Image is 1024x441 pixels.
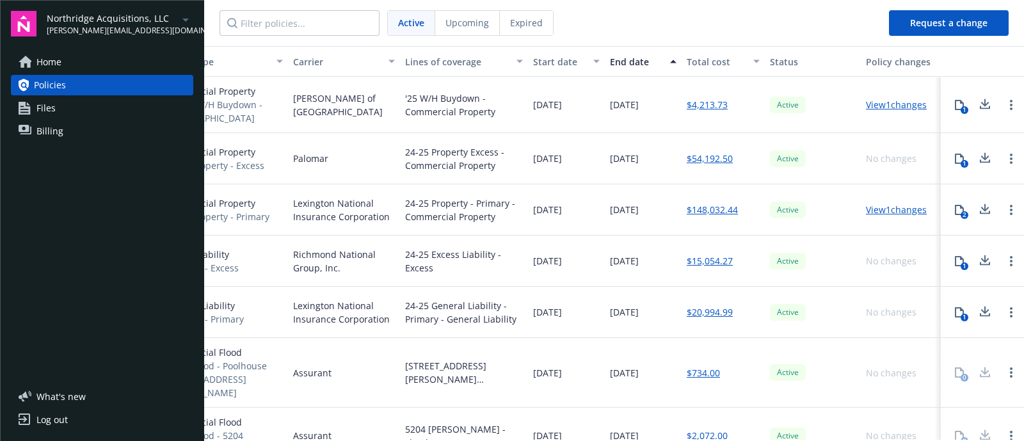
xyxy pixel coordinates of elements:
[1004,151,1019,166] a: Open options
[178,12,193,27] a: arrowDropDown
[47,25,178,36] span: [PERSON_NAME][EMAIL_ADDRESS][DOMAIN_NAME]
[36,390,86,403] span: What ' s new
[770,55,856,68] div: Status
[165,346,283,359] span: Commercial Flood
[165,299,244,312] span: General Liability
[36,98,56,118] span: Files
[775,367,801,378] span: Active
[405,145,523,172] div: 24-25 Property Excess - Commercial Property
[687,366,720,380] a: $734.00
[610,366,639,380] span: [DATE]
[961,160,968,168] div: 1
[293,196,395,223] span: Lexington National Insurance Corporation
[861,46,941,77] button: Policy changes
[400,46,528,77] button: Lines of coverage
[961,262,968,270] div: 1
[610,203,639,216] span: [DATE]
[765,46,861,77] button: Status
[165,359,283,399] span: 25-26 Flood - Poolhouse [STREET_ADDRESS][PERSON_NAME]
[293,92,395,118] span: [PERSON_NAME] of [GEOGRAPHIC_DATA]
[1004,253,1019,269] a: Open options
[11,75,193,95] a: Policies
[947,146,972,172] button: 1
[293,366,332,380] span: Assurant
[220,10,380,36] input: Filter policies...
[293,299,395,326] span: Lexington National Insurance Corporation
[36,52,61,72] span: Home
[961,211,968,219] div: 2
[610,98,639,111] span: [DATE]
[687,254,733,268] a: $15,054.27
[866,55,936,68] div: Policy changes
[11,121,193,141] a: Billing
[682,46,765,77] button: Total cost
[533,152,562,165] span: [DATE]
[405,248,523,275] div: 24-25 Excess Liability - Excess
[610,305,639,319] span: [DATE]
[889,10,1009,36] button: Request a change
[687,305,733,319] a: $20,994.99
[288,46,400,77] button: Carrier
[533,305,562,319] span: [DATE]
[528,46,605,77] button: Start date
[947,300,972,325] button: 1
[866,305,916,319] div: No changes
[36,410,68,430] div: Log out
[160,46,288,77] button: Policy type
[610,254,639,268] span: [DATE]
[165,98,283,125] span: [DATE] W/H Buydown - [GEOGRAPHIC_DATA]
[533,203,562,216] span: [DATE]
[165,84,283,98] span: Commercial Property
[533,366,562,380] span: [DATE]
[533,55,586,68] div: Start date
[533,98,562,111] span: [DATE]
[165,159,264,172] span: 24-25 Property - Excess
[165,415,283,429] span: Commercial Flood
[687,152,733,165] a: $54,192.50
[405,55,509,68] div: Lines of coverage
[866,366,916,380] div: No changes
[1004,305,1019,320] a: Open options
[47,11,193,36] button: Northridge Acquisitions, LLC[PERSON_NAME][EMAIL_ADDRESS][DOMAIN_NAME]arrowDropDown
[961,314,968,321] div: 1
[866,152,916,165] div: No changes
[947,197,972,223] button: 2
[610,55,662,68] div: End date
[398,16,424,29] span: Active
[165,55,269,68] div: Policy type
[1004,202,1019,218] a: Open options
[11,390,106,403] button: What's new
[445,16,489,29] span: Upcoming
[1004,365,1019,380] a: Open options
[775,307,801,318] span: Active
[775,153,801,164] span: Active
[165,145,264,159] span: Commercial Property
[687,98,728,111] a: $4,213.73
[165,196,269,210] span: Commercial Property
[11,11,36,36] img: navigator-logo.svg
[293,248,395,275] span: Richmond National Group, Inc.
[510,16,543,29] span: Expired
[687,55,746,68] div: Total cost
[165,210,269,223] span: 24-25 Property - Primary
[687,203,738,216] a: $148,032.44
[1004,97,1019,113] a: Open options
[165,312,244,326] span: 24-25 GL - Primary
[605,46,682,77] button: End date
[947,92,972,118] button: 1
[866,99,927,111] a: View 1 changes
[36,121,63,141] span: Billing
[11,52,193,72] a: Home
[293,55,381,68] div: Carrier
[775,255,801,267] span: Active
[866,204,927,216] a: View 1 changes
[11,98,193,118] a: Files
[533,254,562,268] span: [DATE]
[405,92,523,118] div: '25 W/H Buydown - Commercial Property
[47,12,178,25] span: Northridge Acquisitions, LLC
[405,359,523,386] div: [STREET_ADDRESS][PERSON_NAME] (Poolhouse) - Flood
[866,254,916,268] div: No changes
[405,299,523,326] div: 24-25 General Liability - Primary - General Liability
[775,204,801,216] span: Active
[947,248,972,274] button: 1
